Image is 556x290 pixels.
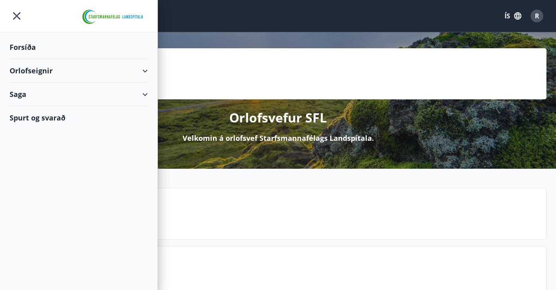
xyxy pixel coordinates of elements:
div: Orlofseignir [10,59,148,83]
span: R [535,12,539,20]
div: Forsíða [10,36,148,59]
button: R [527,6,546,26]
p: Spurt og svarað [68,266,540,280]
p: Næstu helgi [68,208,540,222]
button: ÍS [500,9,526,23]
img: union_logo [79,9,148,25]
div: Saga [10,83,148,106]
button: menu [10,9,24,23]
div: Spurt og svarað [10,106,148,129]
p: Orlofsvefur SFL [229,109,327,126]
p: Velkomin á orlofsvef Starfsmannafélags Landspítala. [183,133,374,143]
